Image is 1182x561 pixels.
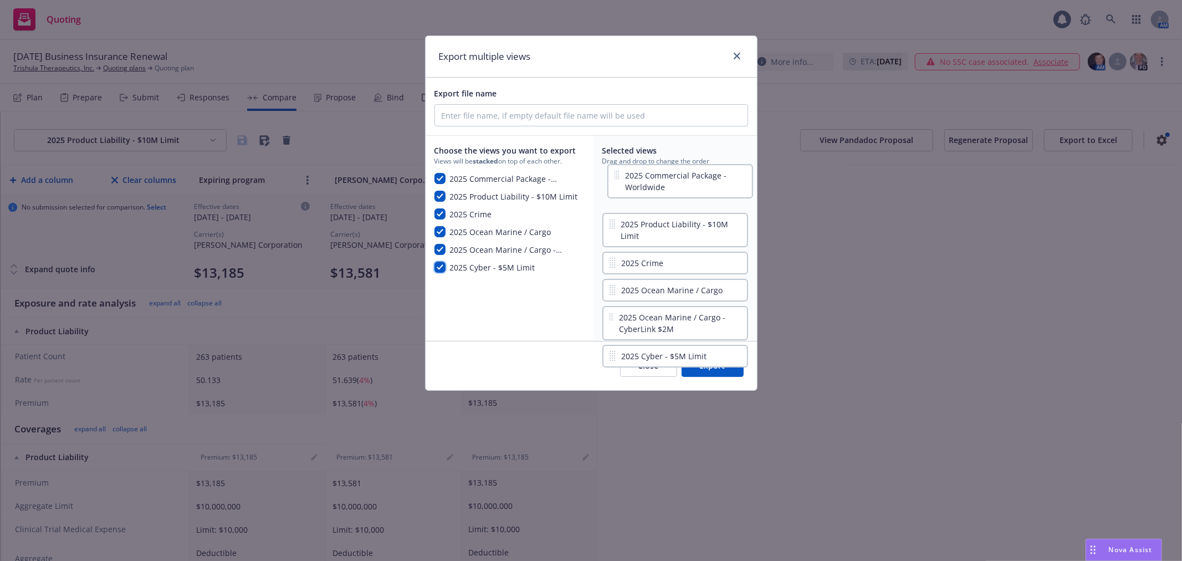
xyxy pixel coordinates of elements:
span: Export file name [434,88,497,99]
input: Enter file name, if empty default file name will be used [435,105,748,126]
a: close [730,49,744,63]
button: 2025 Commercial Package - Worldwide [434,173,580,186]
button: Close [620,355,677,377]
button: Nova Assist [1086,539,1162,561]
span: Nova Assist [1109,545,1153,554]
div: Drag to move [1086,539,1100,560]
span: Choose the views you want to export [434,145,580,156]
strong: stacked [473,156,499,166]
button: 2025 Cyber - $5M Limit [434,262,535,275]
span: Selected views [602,145,748,156]
button: 2025 Ocean Marine / Cargo - CyberLink $2M [434,244,580,257]
span: 2025 Ocean Marine / Cargo [450,226,551,239]
span: Drag and drop to change the order [602,156,748,166]
span: Views will be on top of each other. [434,156,580,166]
h1: Export multiple views [439,49,531,64]
span: 2025 Crime [450,208,492,222]
span: 2025 Commercial Package - Worldwide [450,173,580,186]
span: 2025 Cyber - $5M Limit [450,262,535,275]
button: 2025 Ocean Marine / Cargo [434,226,551,239]
button: Export [682,355,744,377]
button: 2025 Crime [434,208,492,222]
span: 2025 Product Liability - $10M Limit [450,191,578,204]
button: 2025 Product Liability - $10M Limit [434,191,578,204]
span: 2025 Ocean Marine / Cargo - CyberLink $2M [450,244,580,257]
